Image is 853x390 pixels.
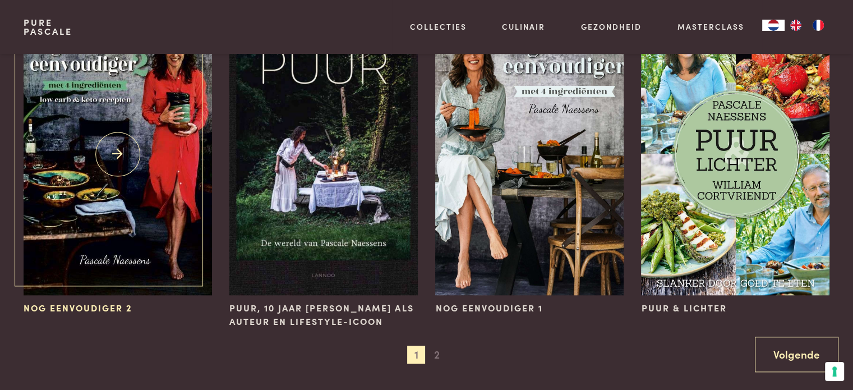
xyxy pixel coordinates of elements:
[435,13,623,295] img: Nog eenvoudiger 1
[581,21,642,33] a: Gezondheid
[785,20,829,31] ul: Language list
[24,13,211,314] a: Nog eenvoudiger 2 Nog eenvoudiger 2
[677,21,744,33] a: Masterclass
[825,362,844,381] button: Uw voorkeuren voor toestemming voor trackingtechnologieën
[641,301,726,315] span: Puur & Lichter
[24,13,211,295] img: Nog eenvoudiger 2
[435,301,542,315] span: Nog eenvoudiger 1
[762,20,785,31] div: Language
[762,20,829,31] aside: Language selected: Nederlands
[807,20,829,31] a: FR
[502,21,545,33] a: Culinair
[24,18,72,36] a: PurePascale
[229,13,417,295] img: PUUR, 10 jaar Pascale Naessens als auteur en lifestyle-icoon
[229,13,417,328] a: PUUR, 10 jaar Pascale Naessens als auteur en lifestyle-icoon PUUR, 10 jaar [PERSON_NAME] als aute...
[641,13,829,295] img: Puur &#038; Lichter
[229,301,417,328] span: PUUR, 10 jaar [PERSON_NAME] als auteur en lifestyle-icoon
[435,13,623,314] a: Nog eenvoudiger 1 Nog eenvoudiger 1
[785,20,807,31] a: EN
[407,346,425,364] span: 1
[641,13,829,314] a: Puur &#038; Lichter Puur & Lichter
[410,21,467,33] a: Collecties
[755,337,838,372] a: Volgende
[762,20,785,31] a: NL
[24,301,132,315] span: Nog eenvoudiger 2
[428,346,446,364] span: 2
